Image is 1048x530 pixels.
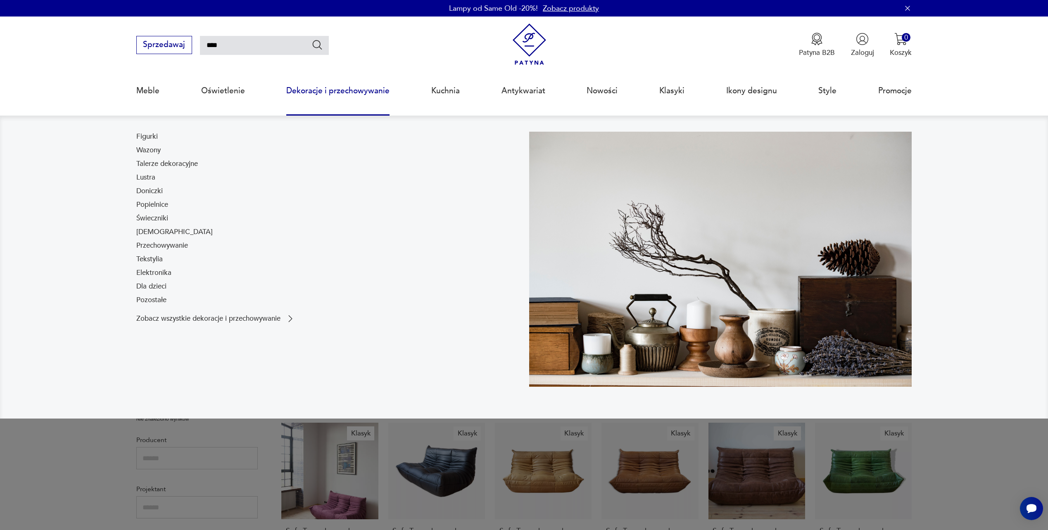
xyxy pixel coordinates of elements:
a: Ikona medaluPatyna B2B [799,33,835,57]
a: Oświetlenie [201,72,245,110]
a: Promocje [878,72,912,110]
button: Szukaj [311,39,323,51]
a: Tekstylia [136,254,163,264]
p: Zaloguj [851,48,874,57]
button: Sprzedawaj [136,36,192,54]
p: Lampy od Same Old -20%! [449,3,538,14]
a: Świeczniki [136,213,168,223]
a: Dla dzieci [136,282,166,291]
a: Meble [136,72,159,110]
a: Style [818,72,836,110]
img: Ikona koszyka [894,33,907,45]
a: Wazony [136,145,161,155]
img: cfa44e985ea346226f89ee8969f25989.jpg [529,132,912,387]
img: Ikona medalu [810,33,823,45]
a: Popielnice [136,200,168,210]
button: Patyna B2B [799,33,835,57]
a: Zobacz wszystkie dekoracje i przechowywanie [136,314,295,324]
a: Kuchnia [431,72,460,110]
a: Doniczki [136,186,163,196]
img: Patyna - sklep z meblami i dekoracjami vintage [509,24,550,65]
a: Pozostałe [136,295,166,305]
a: Figurki [136,132,158,142]
a: Ikony designu [726,72,777,110]
a: Nowości [587,72,618,110]
p: Patyna B2B [799,48,835,57]
a: [DEMOGRAPHIC_DATA] [136,227,213,237]
a: Przechowywanie [136,241,188,251]
img: Ikonka użytkownika [856,33,869,45]
a: Zobacz produkty [543,3,599,14]
iframe: Smartsupp widget button [1020,497,1043,520]
a: Lustra [136,173,155,182]
a: Klasyki [659,72,684,110]
p: Koszyk [890,48,912,57]
a: Elektronika [136,268,171,278]
button: 0Koszyk [890,33,912,57]
a: Sprzedawaj [136,42,192,49]
a: Talerze dekoracyjne [136,159,198,169]
button: Zaloguj [851,33,874,57]
a: Dekoracje i przechowywanie [286,72,390,110]
a: Antykwariat [501,72,545,110]
p: Zobacz wszystkie dekoracje i przechowywanie [136,315,280,322]
div: 0 [902,33,910,42]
